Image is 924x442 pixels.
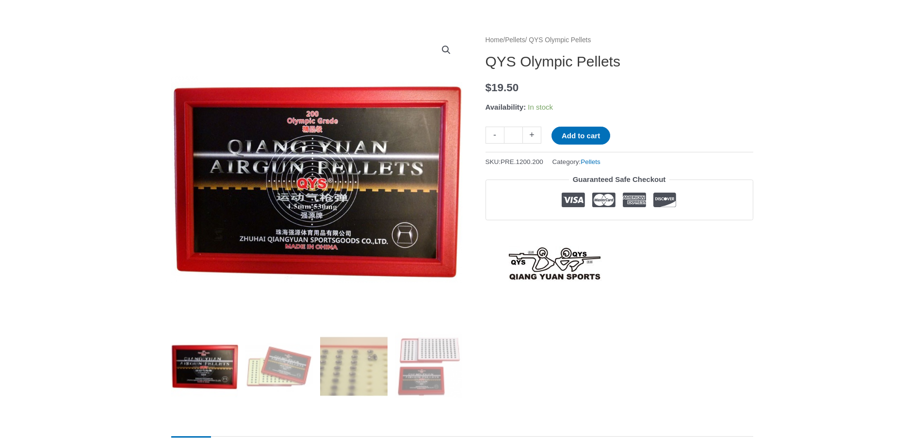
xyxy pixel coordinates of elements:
bdi: 19.50 [486,82,519,94]
img: QYS Olympic Pellets [171,332,239,400]
img: QYS Olympic Pellets [171,34,462,325]
span: SKU: [486,156,543,168]
span: PRE.1200.200 [501,158,543,165]
iframe: Customer reviews powered by Trustpilot [486,228,753,239]
a: View full-screen image gallery [438,41,455,59]
span: Category: [552,156,600,168]
h1: QYS Olympic Pellets [486,53,753,70]
a: + [523,127,541,144]
input: Product quantity [504,127,523,144]
a: Home [486,36,503,44]
span: In stock [528,103,553,111]
button: Add to cart [551,127,610,145]
span: $ [486,82,492,94]
img: QYS Olympic Pellets - Image 4 [395,332,462,400]
span: Availability: [486,103,526,111]
legend: Guaranteed Safe Checkout [569,173,670,186]
img: QYS Olympic Pellets - Image 2 [245,332,313,400]
a: - [486,127,504,144]
a: Pellets [581,158,600,165]
nav: Breadcrumb [486,34,753,47]
a: Pellets [505,36,525,44]
img: QYS Olympic Pellets - Image 3 [320,332,388,400]
a: QYS [486,246,625,281]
